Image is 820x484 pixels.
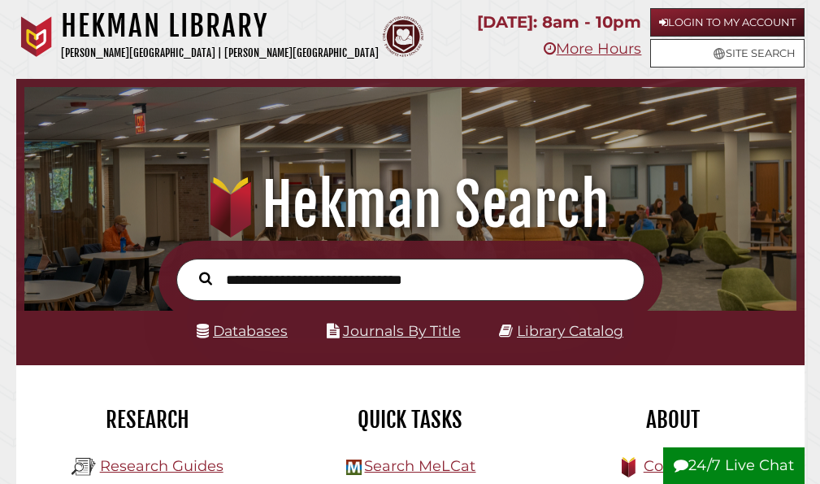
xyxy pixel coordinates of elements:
img: Calvin Theological Seminary [383,16,423,57]
h1: Hekman Search [37,169,784,241]
a: More Hours [544,40,641,58]
a: Library Catalog [517,322,623,339]
a: Search MeLCat [364,457,475,475]
img: Hekman Library Logo [346,460,362,475]
img: Hekman Library Logo [72,455,96,479]
a: Contact Us [644,457,724,475]
h2: Research [28,406,267,434]
i: Search [199,272,212,286]
a: Site Search [650,39,805,68]
a: Databases [197,322,288,339]
a: Login to My Account [650,8,805,37]
img: Calvin University [16,16,57,57]
p: [PERSON_NAME][GEOGRAPHIC_DATA] | [PERSON_NAME][GEOGRAPHIC_DATA] [61,44,379,63]
p: [DATE]: 8am - 10pm [477,8,641,37]
a: Research Guides [100,457,223,475]
h2: Quick Tasks [291,406,529,434]
h1: Hekman Library [61,8,379,44]
a: Journals By Title [343,322,461,339]
button: Search [191,268,220,288]
h2: About [553,406,792,434]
